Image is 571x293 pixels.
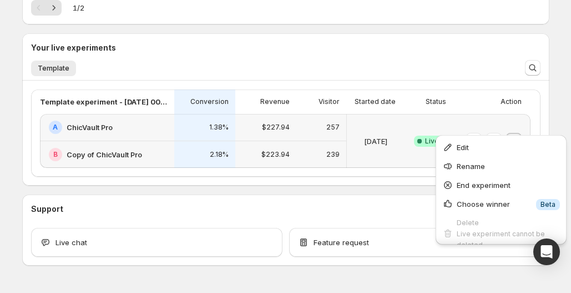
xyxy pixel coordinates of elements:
[439,157,563,175] button: Rename
[525,60,540,76] button: Search and filter results
[210,150,229,159] p: 2.18%
[209,123,229,132] p: 1.38%
[53,123,58,132] h2: A
[439,176,563,194] button: End experiment
[457,200,510,208] span: Choose winner
[326,150,340,159] p: 239
[426,97,446,106] p: Status
[314,237,369,248] span: Feature request
[319,97,340,106] p: Visitor
[457,162,485,171] span: Rename
[457,217,560,228] div: Delete
[457,181,511,190] span: End experiment
[190,97,229,106] p: Conversion
[364,136,387,147] p: [DATE]
[73,2,84,13] span: 1 / 2
[425,137,439,146] span: Live
[457,230,545,249] span: Live experiment cannot be deleted
[67,149,142,160] h2: Copy of ChicVault Pro
[261,150,290,159] p: $223.94
[40,96,168,107] p: Template experiment - [DATE] 00:38:03
[38,64,69,73] span: Template
[67,122,113,133] h2: ChicVault Pro
[55,237,87,248] span: Live chat
[439,214,563,252] button: DeleteLive experiment cannot be deleted
[53,150,58,159] h2: B
[355,97,396,106] p: Started date
[457,143,469,152] span: Edit
[326,123,340,132] p: 257
[540,200,555,209] span: Beta
[533,239,560,265] div: Open Intercom Messenger
[31,203,63,215] h3: Support
[439,195,563,213] button: Choose winnerInfoBeta
[501,97,522,106] p: Action
[262,123,290,132] p: $227.94
[260,97,290,106] p: Revenue
[439,138,563,156] button: Edit
[31,42,116,53] h3: Your live experiments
